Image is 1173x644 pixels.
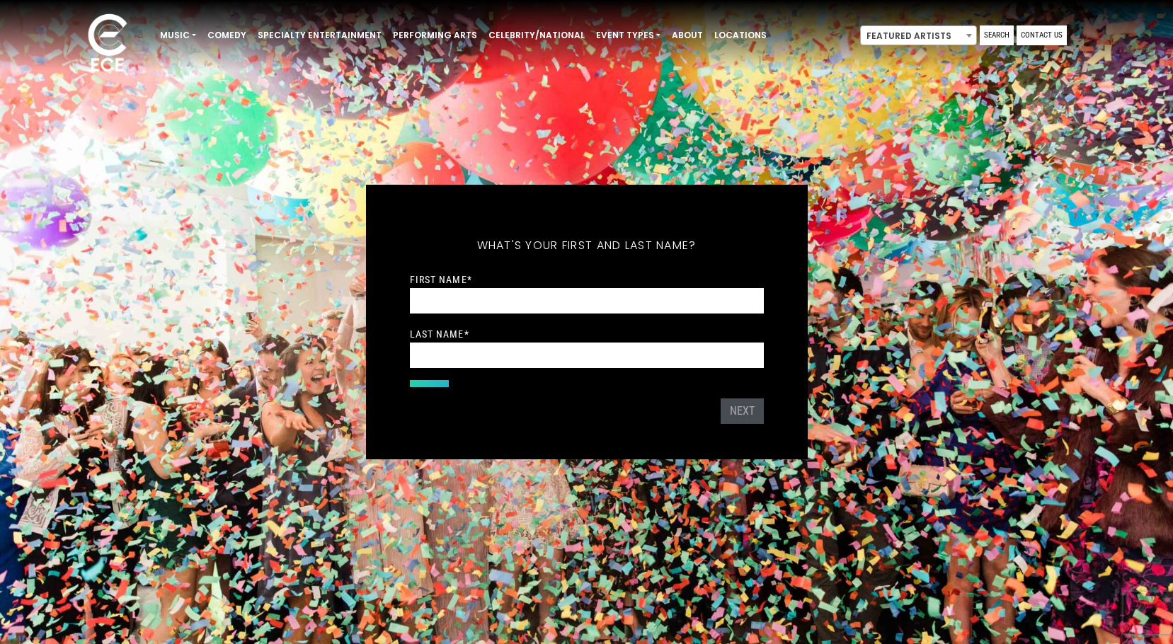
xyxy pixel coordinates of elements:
a: Event Types [590,23,666,47]
a: Contact Us [1017,25,1067,45]
a: Comedy [202,23,252,47]
a: Celebrity/National [483,23,590,47]
a: Performing Arts [387,23,483,47]
span: Featured Artists [860,25,977,45]
img: ece_new_logo_whitev2-1.png [72,10,143,79]
a: Search [980,25,1014,45]
label: Last Name [410,328,469,340]
span: Featured Artists [861,26,976,46]
a: Music [154,23,202,47]
a: Locations [709,23,772,47]
label: First Name [410,273,472,286]
h5: What's your first and last name? [410,220,764,271]
a: Specialty Entertainment [252,23,387,47]
a: About [666,23,709,47]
